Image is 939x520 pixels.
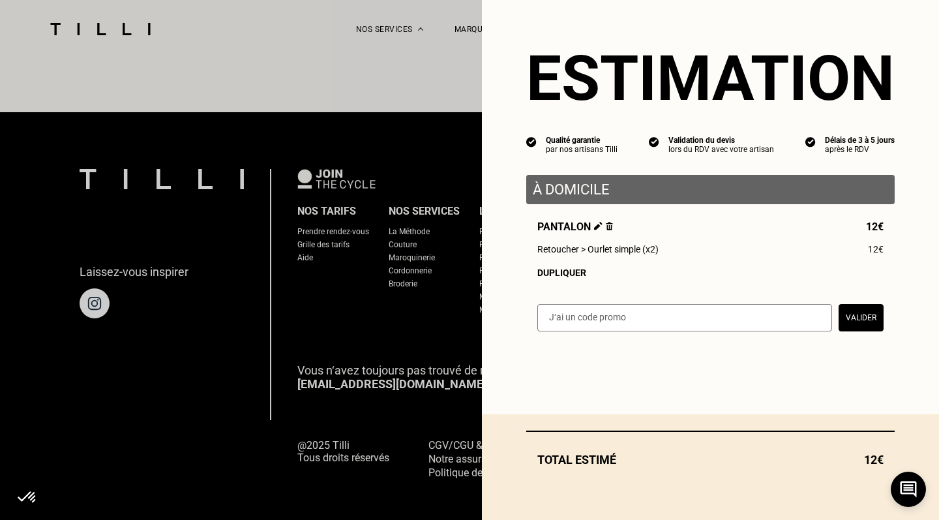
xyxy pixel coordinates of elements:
span: Retoucher > Ourlet simple (x2) [537,244,659,254]
div: Validation du devis [668,136,774,145]
div: Total estimé [526,453,895,466]
div: Délais de 3 à 5 jours [825,136,895,145]
div: Dupliquer [537,268,884,278]
img: Supprimer [606,222,613,230]
p: À domicile [533,181,888,198]
input: J‘ai un code promo [537,304,832,331]
button: Valider [839,304,884,331]
img: icon list info [805,136,816,147]
section: Estimation [526,42,895,115]
span: Pantalon [537,221,613,233]
img: icon list info [526,136,537,147]
img: Éditer [594,222,603,230]
div: par nos artisans Tilli [546,145,618,154]
div: Qualité garantie [546,136,618,145]
span: 12€ [864,453,884,466]
div: lors du RDV avec votre artisan [668,145,774,154]
img: icon list info [649,136,659,147]
div: après le RDV [825,145,895,154]
span: 12€ [868,244,884,254]
span: 12€ [866,221,884,233]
